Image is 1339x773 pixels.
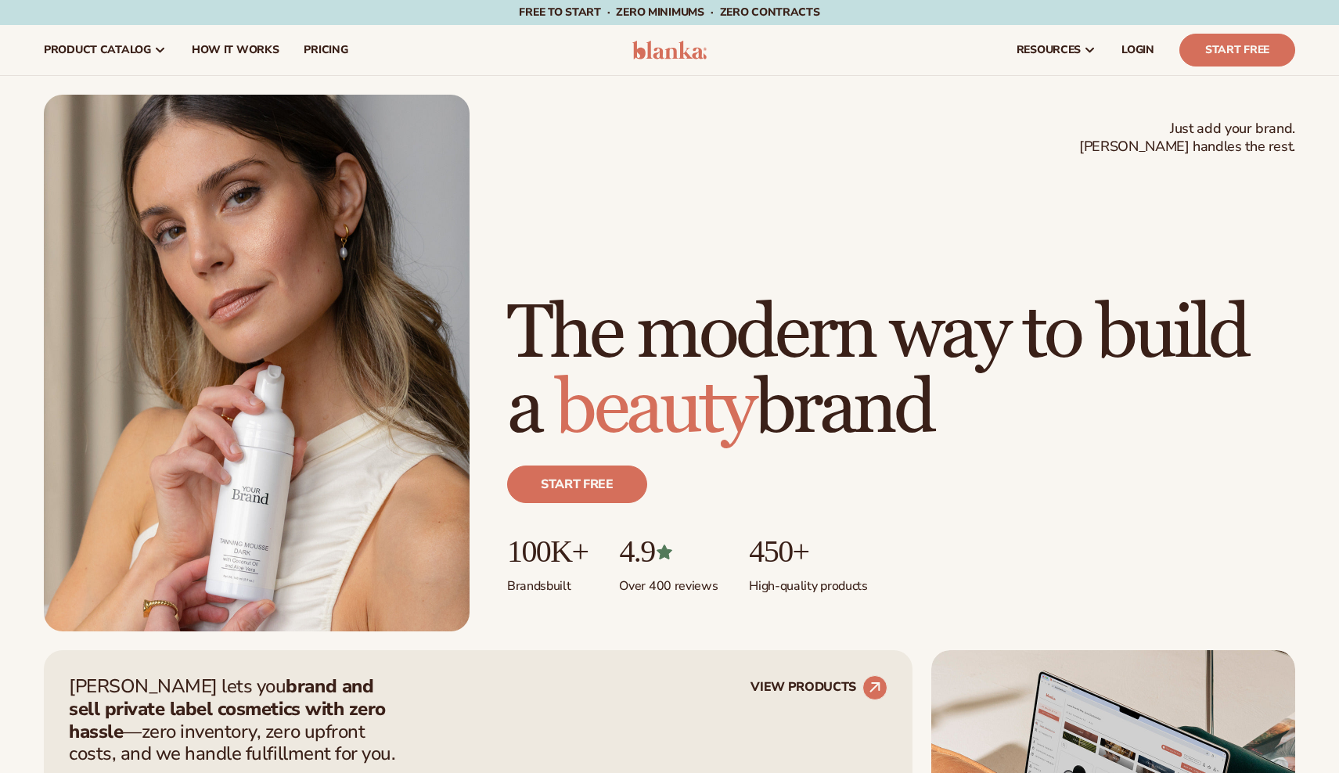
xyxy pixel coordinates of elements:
[69,674,386,744] strong: brand and sell private label cosmetics with zero hassle
[507,534,588,569] p: 100K+
[555,363,754,455] span: beauty
[1079,120,1295,156] span: Just add your brand. [PERSON_NAME] handles the rest.
[179,25,292,75] a: How It Works
[750,675,887,700] a: VIEW PRODUCTS
[619,569,718,595] p: Over 400 reviews
[1109,25,1167,75] a: LOGIN
[44,44,151,56] span: product catalog
[291,25,360,75] a: pricing
[519,5,819,20] span: Free to start · ZERO minimums · ZERO contracts
[632,41,707,59] img: logo
[69,675,405,765] p: [PERSON_NAME] lets you —zero inventory, zero upfront costs, and we handle fulfillment for you.
[192,44,279,56] span: How It Works
[507,569,588,595] p: Brands built
[1004,25,1109,75] a: resources
[304,44,347,56] span: pricing
[507,466,647,503] a: Start free
[619,534,718,569] p: 4.9
[1017,44,1081,56] span: resources
[507,297,1295,447] h1: The modern way to build a brand
[749,534,867,569] p: 450+
[31,25,179,75] a: product catalog
[749,569,867,595] p: High-quality products
[44,95,470,631] img: Female holding tanning mousse.
[1179,34,1295,67] a: Start Free
[1121,44,1154,56] span: LOGIN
